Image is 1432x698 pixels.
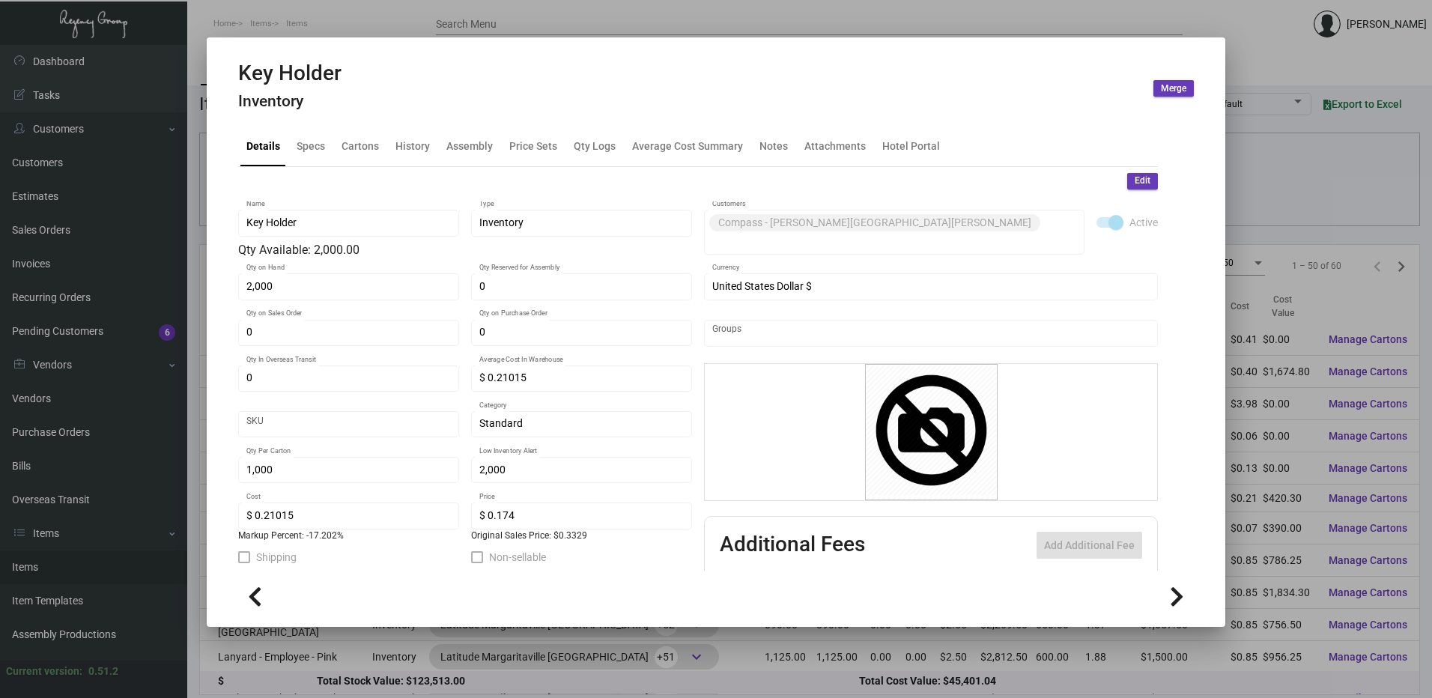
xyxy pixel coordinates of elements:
mat-chip: Compass - [PERSON_NAME][GEOGRAPHIC_DATA][PERSON_NAME] [709,214,1040,231]
h2: Additional Fees [720,532,865,559]
div: Attachments [804,138,866,154]
div: 0.51.2 [88,664,118,679]
div: Notes [759,138,788,154]
button: Merge [1153,80,1194,97]
span: Add Additional Fee [1044,539,1135,551]
div: Current version: [6,664,82,679]
div: Average Cost Summary [632,138,743,154]
div: History [395,138,430,154]
span: Edit [1135,174,1150,187]
span: Shipping [256,548,297,566]
h4: Inventory [238,92,342,111]
h2: Key Holder [238,61,342,86]
div: Price Sets [509,138,557,154]
div: Specs [297,138,325,154]
div: Cartons [342,138,379,154]
div: Qty Available: 2,000.00 [238,241,692,259]
div: Hotel Portal [882,138,940,154]
span: Non-sellable [489,548,546,566]
span: Merge [1161,82,1186,95]
input: Add new.. [712,327,1150,339]
div: Details [246,138,280,154]
input: Add new.. [712,234,1077,246]
button: Edit [1127,173,1158,189]
span: Active [1129,213,1158,231]
div: Qty Logs [574,138,616,154]
div: Assembly [446,138,493,154]
button: Add Additional Fee [1037,532,1142,559]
